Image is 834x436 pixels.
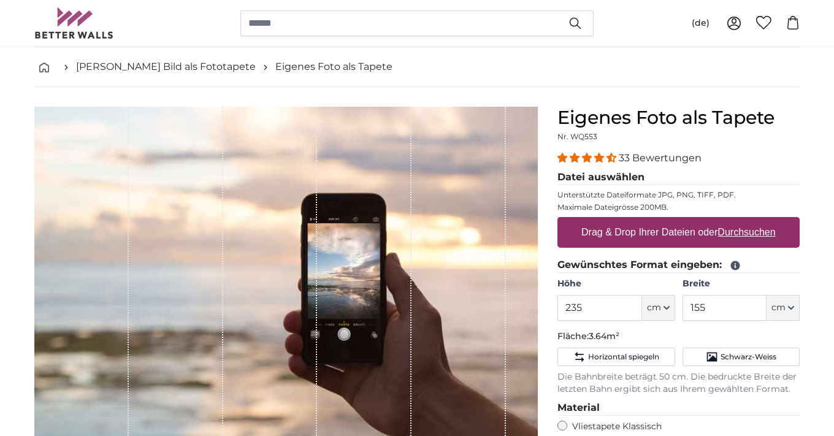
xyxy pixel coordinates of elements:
[557,400,800,416] legend: Material
[619,152,702,164] span: 33 Bewertungen
[557,331,800,343] p: Fläche:
[34,7,114,39] img: Betterwalls
[557,107,800,129] h1: Eigenes Foto als Tapete
[576,220,781,245] label: Drag & Drop Ihrer Dateien oder
[557,371,800,396] p: Die Bahnbreite beträgt 50 cm. Die bedruckte Breite der letzten Bahn ergibt sich aus Ihrem gewählt...
[683,278,800,290] label: Breite
[557,132,597,141] span: Nr. WQ553
[767,295,800,321] button: cm
[682,12,719,34] button: (de)
[34,47,800,87] nav: breadcrumbs
[275,59,392,74] a: Eigenes Foto als Tapete
[589,331,619,342] span: 3.64m²
[557,170,800,185] legend: Datei auswählen
[647,302,661,314] span: cm
[557,190,800,200] p: Unterstützte Dateiformate JPG, PNG, TIFF, PDF.
[642,295,675,321] button: cm
[588,352,659,362] span: Horizontal spiegeln
[557,278,675,290] label: Höhe
[721,352,776,362] span: Schwarz-Weiss
[557,258,800,273] legend: Gewünschtes Format eingeben:
[718,227,776,237] u: Durchsuchen
[76,59,256,74] a: [PERSON_NAME] Bild als Fototapete
[557,348,675,366] button: Horizontal spiegeln
[683,348,800,366] button: Schwarz-Weiss
[557,152,619,164] span: 4.33 stars
[557,202,800,212] p: Maximale Dateigrösse 200MB.
[771,302,786,314] span: cm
